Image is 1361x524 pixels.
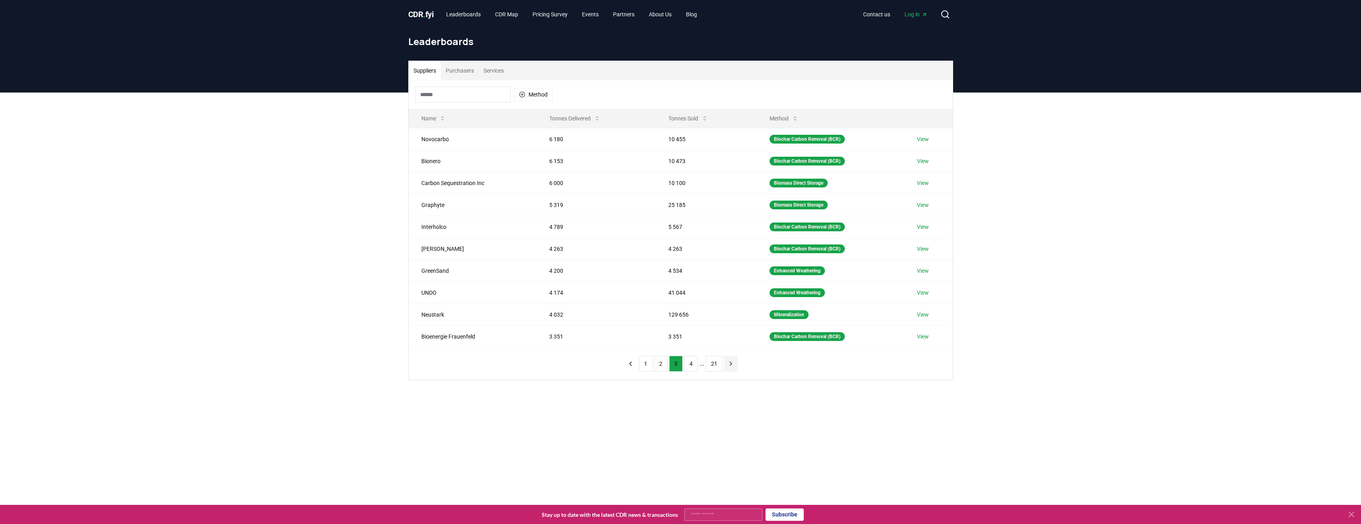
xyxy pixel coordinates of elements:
[423,10,425,19] span: .
[917,245,929,253] a: View
[699,359,704,368] li: ...
[526,7,574,22] a: Pricing Survey
[656,128,757,150] td: 10 455
[917,333,929,341] a: View
[684,356,698,372] button: 4
[607,7,641,22] a: Partners
[770,244,845,253] div: Biochar Carbon Removal (BCR)
[409,172,537,194] td: Carbon Sequestration Inc
[857,7,897,22] a: Contact us
[409,282,537,303] td: UNDO
[917,223,929,231] a: View
[409,61,441,80] button: Suppliers
[669,356,683,372] button: 3
[440,7,487,22] a: Leaderboards
[408,9,434,20] a: CDR.fyi
[514,88,553,101] button: Method
[905,10,928,18] span: Log in
[537,282,656,303] td: 4 174
[770,266,825,275] div: Enhanced Weathering
[537,303,656,325] td: 4 032
[415,110,452,126] button: Name
[770,135,845,144] div: Biochar Carbon Removal (BCR)
[441,61,479,80] button: Purchasers
[770,157,845,165] div: Biochar Carbon Removal (BCR)
[917,267,929,275] a: View
[543,110,607,126] button: Tonnes Delivered
[537,260,656,282] td: 4 200
[409,325,537,347] td: Bioenergie Frauenfeld
[770,179,828,187] div: Biomass Direct Storage
[656,282,757,303] td: 41 044
[917,135,929,143] a: View
[408,35,953,48] h1: Leaderboards
[440,7,703,22] nav: Main
[656,194,757,216] td: 25 185
[656,150,757,172] td: 10 473
[639,356,652,372] button: 1
[656,260,757,282] td: 4 534
[770,288,825,297] div: Enhanced Weathering
[642,7,678,22] a: About Us
[656,238,757,260] td: 4 263
[917,289,929,297] a: View
[409,128,537,150] td: Novocarbo
[537,128,656,150] td: 6 180
[763,110,805,126] button: Method
[489,7,525,22] a: CDR Map
[706,356,723,372] button: 21
[409,194,537,216] td: Graphyte
[656,325,757,347] td: 3 351
[537,325,656,347] td: 3 351
[680,7,703,22] a: Blog
[479,61,509,80] button: Services
[656,216,757,238] td: 5 567
[409,260,537,282] td: GreenSand
[408,10,434,19] span: CDR fyi
[624,356,637,372] button: previous page
[770,332,845,341] div: Biochar Carbon Removal (BCR)
[537,172,656,194] td: 6 000
[656,303,757,325] td: 129 656
[409,216,537,238] td: Interholco
[917,157,929,165] a: View
[537,216,656,238] td: 4 789
[662,110,714,126] button: Tonnes Sold
[537,238,656,260] td: 4 263
[409,303,537,325] td: Neustark
[656,172,757,194] td: 10 100
[857,7,934,22] nav: Main
[917,201,929,209] a: View
[537,194,656,216] td: 5 319
[654,356,668,372] button: 2
[537,150,656,172] td: 6 153
[724,356,738,372] button: next page
[770,310,809,319] div: Mineralization
[770,201,828,209] div: Biomass Direct Storage
[917,311,929,319] a: View
[409,238,537,260] td: [PERSON_NAME]
[917,179,929,187] a: View
[409,150,537,172] td: Bionero
[576,7,605,22] a: Events
[770,223,845,231] div: Biochar Carbon Removal (BCR)
[898,7,934,22] a: Log in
